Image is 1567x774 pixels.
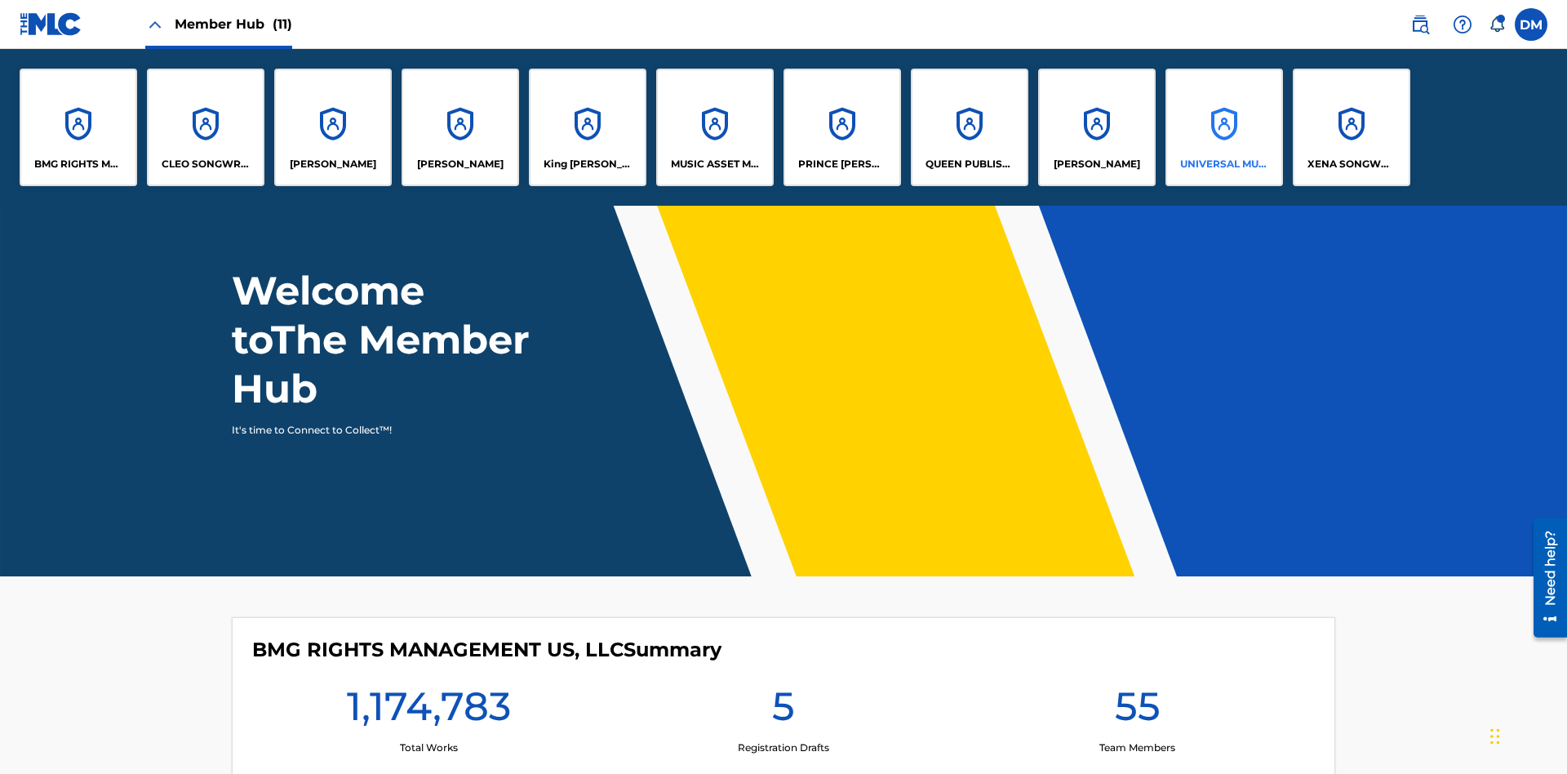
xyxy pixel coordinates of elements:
p: King McTesterson [544,157,633,171]
a: Accounts[PERSON_NAME] [1038,69,1156,186]
p: XENA SONGWRITER [1307,157,1396,171]
a: AccountsMUSIC ASSET MANAGEMENT (MAM) [656,69,774,186]
p: MUSIC ASSET MANAGEMENT (MAM) [671,157,760,171]
p: BMG RIGHTS MANAGEMENT US, LLC [34,157,123,171]
span: Member Hub [175,15,292,33]
p: Team Members [1099,741,1175,755]
p: CLEO SONGWRITER [162,157,251,171]
p: RONALD MCTESTERSON [1054,157,1140,171]
p: QUEEN PUBLISHA [926,157,1014,171]
p: PRINCE MCTESTERSON [798,157,887,171]
img: MLC Logo [20,12,82,36]
a: AccountsUNIVERSAL MUSIC PUB GROUP [1165,69,1283,186]
img: Close [145,15,165,34]
h1: 55 [1115,682,1161,741]
iframe: Resource Center [1521,512,1567,646]
p: EYAMA MCSINGER [417,157,504,171]
p: UNIVERSAL MUSIC PUB GROUP [1180,157,1269,171]
a: AccountsXENA SONGWRITER [1293,69,1410,186]
p: Registration Drafts [738,741,829,755]
h1: Welcome to The Member Hub [232,266,537,413]
span: (11) [273,16,292,32]
h1: 5 [772,682,795,741]
a: AccountsKing [PERSON_NAME] [529,69,646,186]
img: search [1410,15,1430,34]
div: User Menu [1515,8,1547,41]
h4: BMG RIGHTS MANAGEMENT US, LLC [252,638,721,662]
a: Accounts[PERSON_NAME] [402,69,519,186]
p: Total Works [400,741,458,755]
div: Help [1446,8,1479,41]
div: Drag [1490,712,1500,761]
a: AccountsCLEO SONGWRITER [147,69,264,186]
p: ELVIS COSTELLO [290,157,376,171]
a: AccountsBMG RIGHTS MANAGEMENT US, LLC [20,69,137,186]
img: help [1453,15,1472,34]
p: It's time to Connect to Collect™! [232,423,515,438]
a: Public Search [1404,8,1436,41]
a: AccountsQUEEN PUBLISHA [911,69,1028,186]
div: Notifications [1489,16,1505,33]
a: Accounts[PERSON_NAME] [274,69,392,186]
iframe: Chat Widget [1485,696,1567,774]
a: AccountsPRINCE [PERSON_NAME] [783,69,901,186]
h1: 1,174,783 [347,682,511,741]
